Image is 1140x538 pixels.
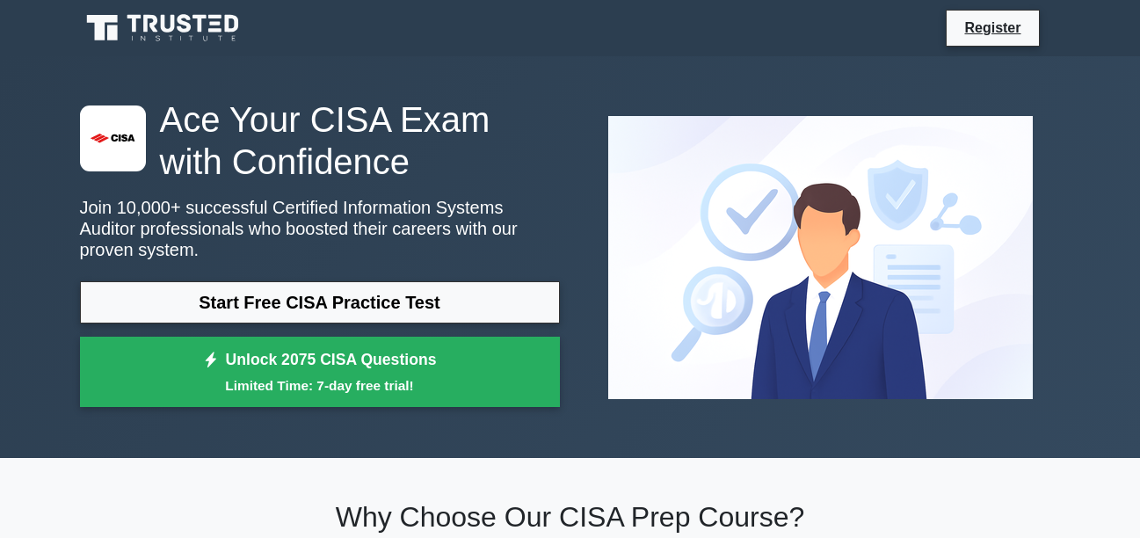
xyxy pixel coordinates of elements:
[80,98,560,183] h1: Ace Your CISA Exam with Confidence
[80,197,560,260] p: Join 10,000+ successful Certified Information Systems Auditor professionals who boosted their car...
[102,375,538,396] small: Limited Time: 7-day free trial!
[594,102,1047,413] img: Certified Information Systems Auditor Preview
[80,500,1061,534] h2: Why Choose Our CISA Prep Course?
[80,281,560,324] a: Start Free CISA Practice Test
[954,17,1031,39] a: Register
[80,337,560,407] a: Unlock 2075 CISA QuestionsLimited Time: 7-day free trial!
